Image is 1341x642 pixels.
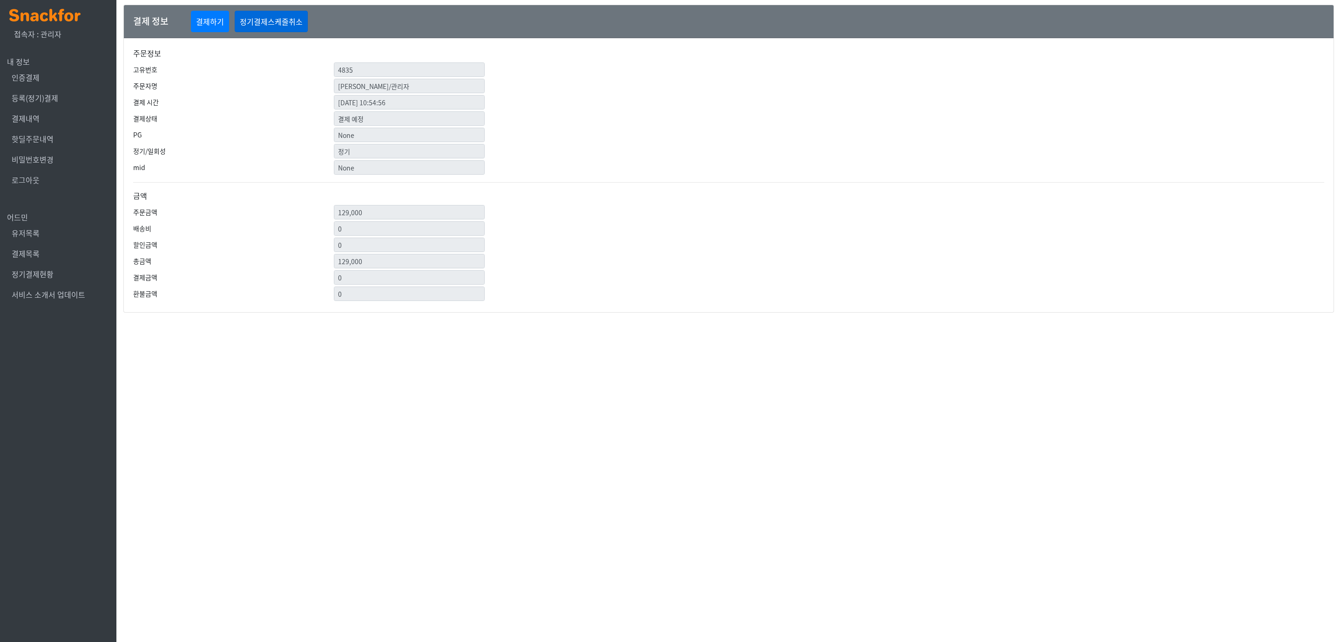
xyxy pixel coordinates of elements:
label: 결제금액 [126,270,327,285]
label: 고유번호 [126,62,327,77]
a: 결제목록 [12,248,40,259]
label: 배송비 [126,221,327,236]
span: 접속자 : 관리자 [14,28,61,40]
button: 결제하기 [191,11,229,32]
label: 주문정보 [133,48,161,59]
a: 결제내역 [12,113,40,124]
a: 핫딜주문내역 [12,133,54,144]
label: 주문자명 [126,79,327,93]
label: 주문금액 [126,205,327,219]
label: PG [126,128,327,142]
a: 인증결제 [12,72,40,83]
label: 정기/일회성 [126,144,327,158]
label: 금액 [133,190,147,201]
button: 정기결제스케줄취소 [235,11,308,32]
label: 할인금액 [126,238,327,252]
a: 비밀번호변경 [12,154,54,165]
a: 서비스 소개서 업데이트 [12,289,85,300]
label: 총금액 [126,254,327,268]
label: mid [126,160,327,175]
label: 결제 시간 [126,95,327,109]
h5: 결제 정보 [133,16,169,27]
label: 결제상태 [126,111,327,126]
a: 정기결제현황 [12,268,54,280]
span: 내 정보 [7,56,30,67]
img: logo.png [9,9,81,21]
a: 로그아웃 [12,174,40,185]
a: 등록(정기)결제 [12,92,58,103]
a: 유저목록 [12,227,40,239]
span: 어드민 [7,212,28,223]
label: 환불금액 [126,287,327,301]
